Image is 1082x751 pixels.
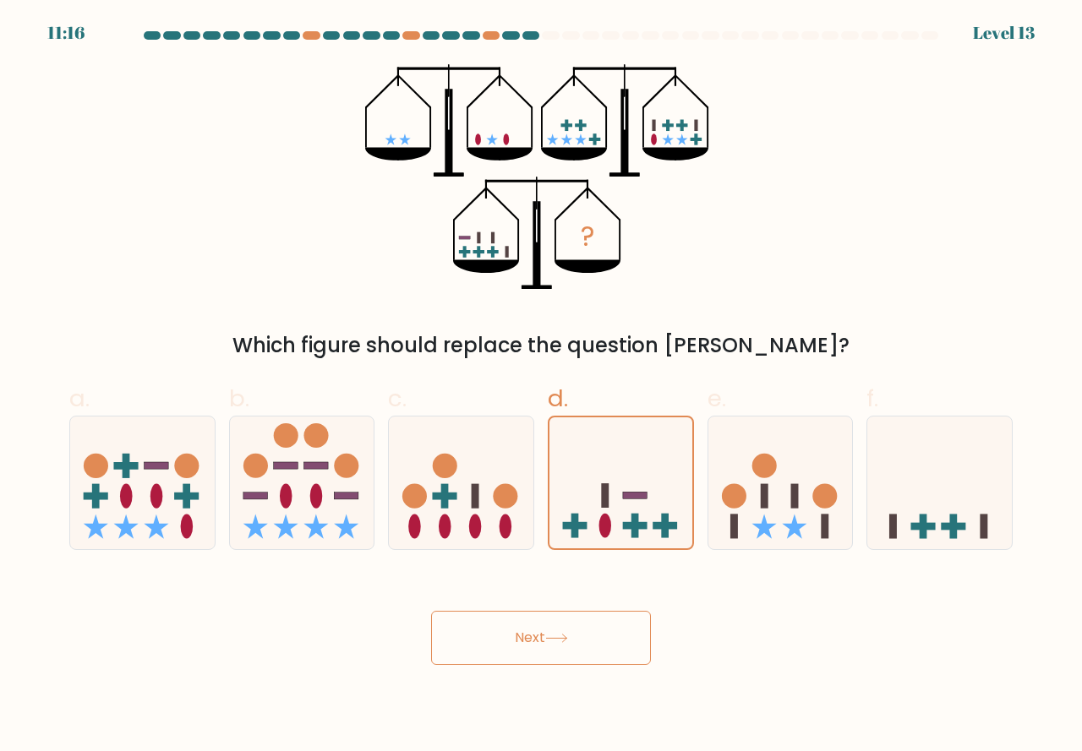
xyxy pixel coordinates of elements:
[431,611,651,665] button: Next
[973,20,1035,46] div: Level 13
[581,219,594,256] tspan: ?
[47,20,85,46] div: 11:16
[79,330,1003,361] div: Which figure should replace the question [PERSON_NAME]?
[229,382,249,415] span: b.
[708,382,726,415] span: e.
[388,382,407,415] span: c.
[69,382,90,415] span: a.
[548,382,568,415] span: d.
[866,382,878,415] span: f.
